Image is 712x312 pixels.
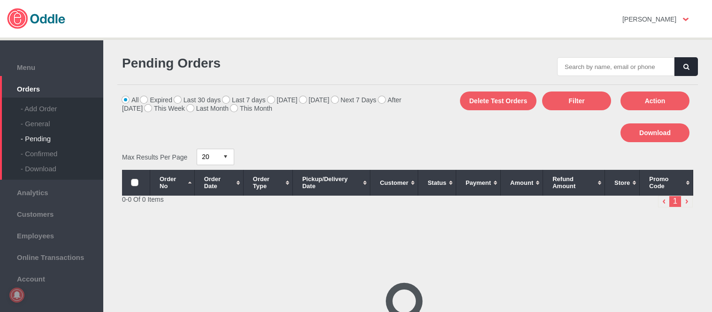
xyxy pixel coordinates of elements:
[620,91,689,110] button: Action
[292,170,370,196] th: Pickup/Delivery Date
[5,186,99,197] span: Analytics
[460,91,536,110] button: Delete Test Orders
[543,170,605,196] th: Refund Amount
[145,105,185,112] label: This Week
[140,96,172,104] label: Expired
[230,105,272,112] label: This Month
[268,96,298,104] label: [DATE]
[150,170,195,196] th: Order No
[194,170,243,196] th: Order Date
[222,96,266,104] label: Last 7 days
[21,128,103,143] div: - Pending
[122,56,403,71] h1: Pending Orders
[122,153,187,160] span: Max Results Per Page
[187,105,229,112] label: Last Month
[669,196,681,207] li: 1
[21,143,103,158] div: - Confirmed
[5,229,99,240] span: Employees
[501,170,543,196] th: Amount
[331,96,376,104] label: Next 7 Days
[640,170,693,196] th: Promo Code
[622,15,676,23] strong: [PERSON_NAME]
[21,158,103,173] div: - Download
[21,98,103,113] div: - Add Order
[5,61,99,71] span: Menu
[542,91,611,110] button: Filter
[5,208,99,218] span: Customers
[605,170,640,196] th: Store
[243,170,292,196] th: Order Type
[681,196,693,207] img: right-arrow.png
[5,273,99,283] span: Account
[418,170,456,196] th: Status
[370,170,418,196] th: Customer
[557,57,674,76] input: Search by name, email or phone
[122,196,164,203] span: 0-0 Of 0 Items
[5,83,99,93] span: Orders
[122,96,139,104] label: All
[5,251,99,261] span: Online Transactions
[21,113,103,128] div: - General
[299,96,329,104] label: [DATE]
[456,170,500,196] th: Payment
[683,18,689,21] img: user-option-arrow.png
[658,196,670,207] img: left-arrow-small.png
[174,96,221,104] label: Last 30 days
[620,123,689,142] button: Download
